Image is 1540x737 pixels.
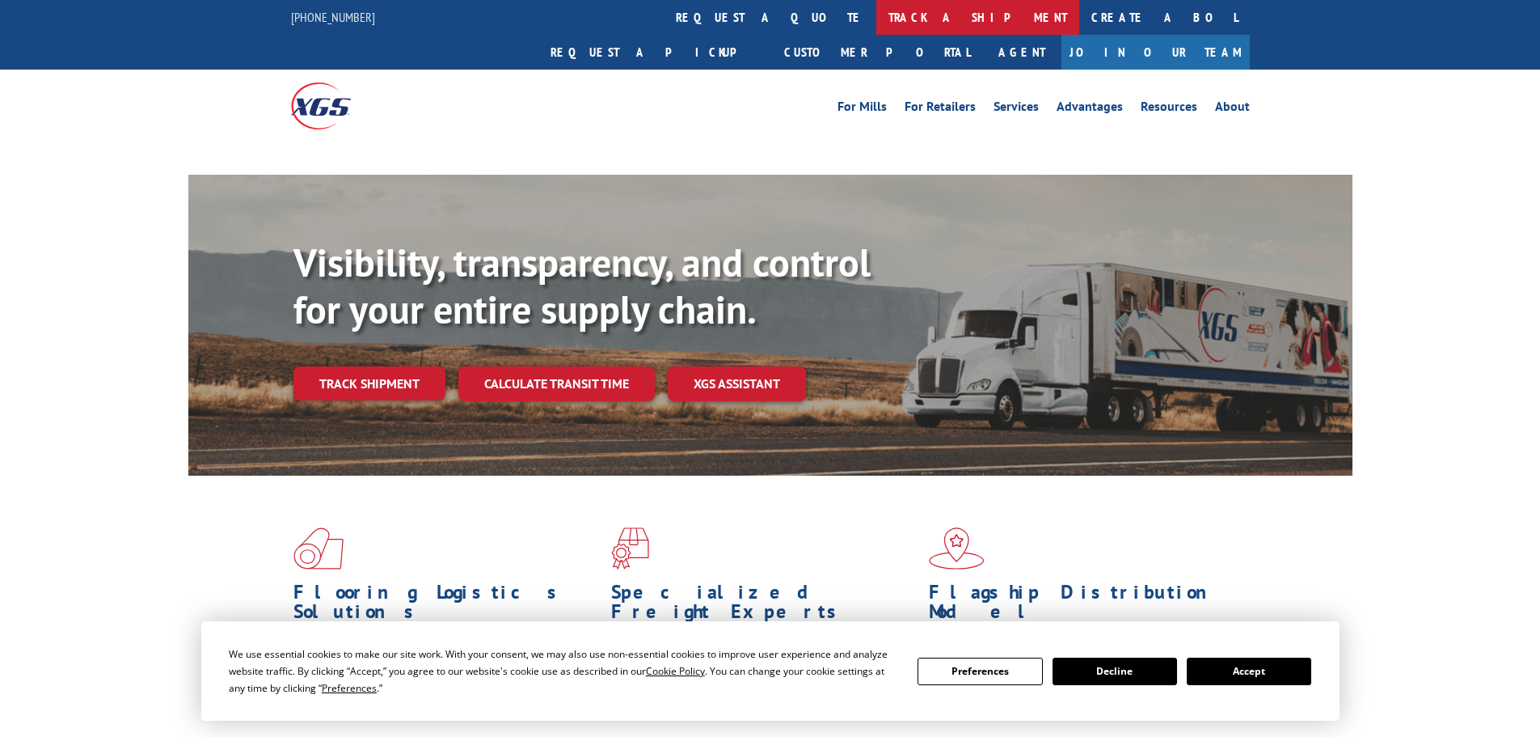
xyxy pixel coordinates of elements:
[982,35,1061,70] a: Agent
[1187,658,1311,685] button: Accept
[905,100,976,118] a: For Retailers
[838,100,887,118] a: For Mills
[1215,100,1250,118] a: About
[201,621,1340,721] div: Cookie Consent Prompt
[918,658,1042,685] button: Preferences
[611,527,649,570] img: xgs-icon-focused-on-flooring-red
[994,100,1039,118] a: Services
[458,366,655,401] a: Calculate transit time
[293,366,445,400] a: Track shipment
[1061,35,1250,70] a: Join Our Team
[322,681,377,695] span: Preferences
[929,527,985,570] img: xgs-icon-flagship-distribution-model-red
[229,646,898,697] div: We use essential cookies to make our site work. With your consent, we may also use non-essential ...
[1053,658,1177,685] button: Decline
[646,664,705,678] span: Cookie Policy
[291,9,375,25] a: [PHONE_NUMBER]
[772,35,982,70] a: Customer Portal
[611,582,917,629] h1: Specialized Freight Experts
[293,237,871,334] b: Visibility, transparency, and control for your entire supply chain.
[1141,100,1197,118] a: Resources
[668,366,806,401] a: XGS ASSISTANT
[293,582,599,629] h1: Flooring Logistics Solutions
[929,582,1234,629] h1: Flagship Distribution Model
[538,35,772,70] a: Request a pickup
[1057,100,1123,118] a: Advantages
[293,527,344,570] img: xgs-icon-total-supply-chain-intelligence-red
